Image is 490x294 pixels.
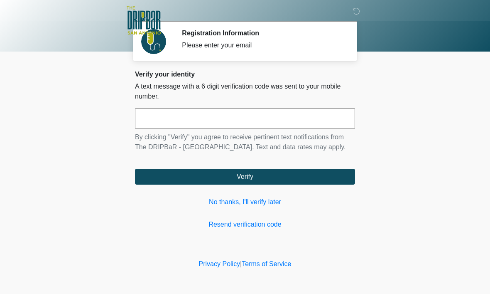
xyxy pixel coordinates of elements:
p: By clicking "Verify" you agree to receive pertinent text notifications from The DRIPBaR - [GEOGRA... [135,132,355,152]
img: Agent Avatar [141,29,166,54]
a: No thanks, I'll verify later [135,197,355,207]
a: Resend verification code [135,220,355,230]
a: Privacy Policy [199,260,240,267]
a: | [240,260,242,267]
button: Verify [135,169,355,185]
a: Terms of Service [242,260,291,267]
h2: Verify your identity [135,70,355,78]
div: Please enter your email [182,40,343,50]
p: A text message with a 6 digit verification code was sent to your mobile number. [135,82,355,101]
img: The DRIPBaR - San Antonio Fossil Creek Logo [127,6,161,35]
